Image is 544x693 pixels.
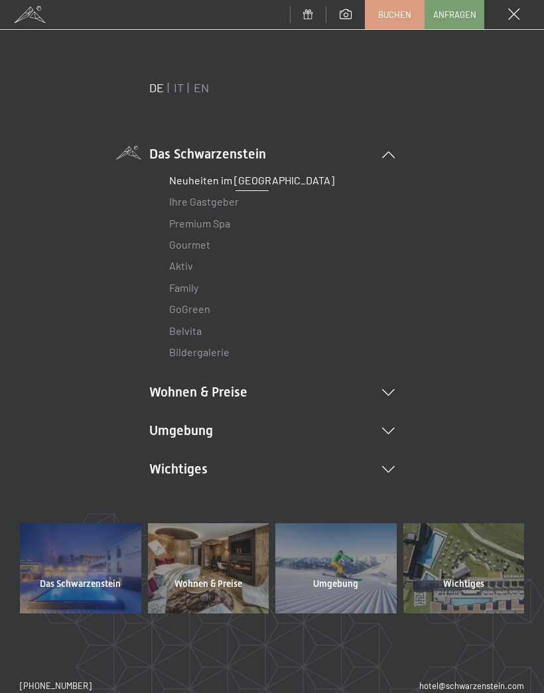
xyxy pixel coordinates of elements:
[169,259,193,272] a: Aktiv
[20,680,92,692] a: [PHONE_NUMBER]
[169,217,230,229] a: Premium Spa
[419,680,524,692] a: hotel@schwarzenstein.com
[378,9,411,21] span: Buchen
[40,578,121,591] span: Das Schwarzenstein
[149,80,164,95] a: DE
[400,523,528,613] a: Wichtiges Neuheiten im Schwarzenstein
[169,281,198,294] a: Family
[366,1,424,29] a: Buchen
[433,9,476,21] span: Anfragen
[169,302,210,315] a: GoGreen
[174,578,242,591] span: Wohnen & Preise
[169,238,210,251] a: Gourmet
[425,1,484,29] a: Anfragen
[194,80,209,95] a: EN
[145,523,273,613] a: Wohnen & Preise Neuheiten im Schwarzenstein
[169,195,239,208] a: Ihre Gastgeber
[169,324,202,337] a: Belvita
[313,578,358,591] span: Umgebung
[20,680,92,691] span: [PHONE_NUMBER]
[174,80,184,95] a: IT
[169,174,334,186] a: Neuheiten im [GEOGRAPHIC_DATA]
[17,523,145,613] a: Das Schwarzenstein Neuheiten im Schwarzenstein
[443,578,484,591] span: Wichtiges
[272,523,400,613] a: Umgebung Neuheiten im Schwarzenstein
[169,346,230,358] a: Bildergalerie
